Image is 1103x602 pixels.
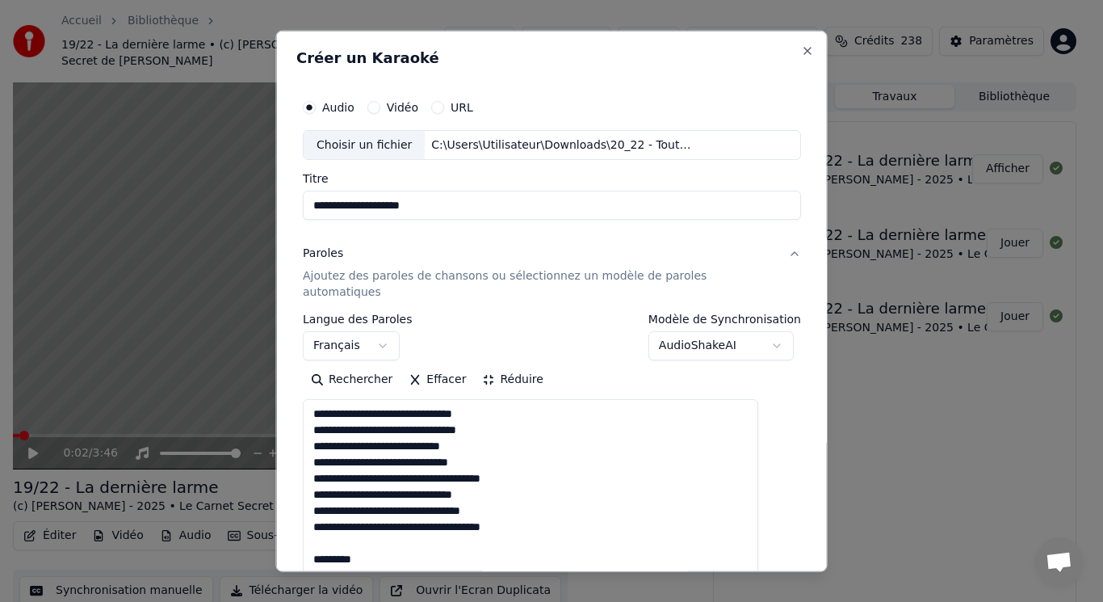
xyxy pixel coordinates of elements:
[304,130,425,159] div: Choisir un fichier
[303,173,801,184] label: Titre
[303,246,343,262] div: Paroles
[386,101,417,112] label: Vidéo
[303,314,413,325] label: Langue des Paroles
[303,367,401,393] button: Rechercher
[303,268,775,301] p: Ajoutez des paroles de chansons ou sélectionnez un modèle de paroles automatiques
[303,233,801,314] button: ParolesAjoutez des paroles de chansons ou sélectionnez un modèle de paroles automatiques
[648,314,800,325] label: Modèle de Synchronisation
[401,367,474,393] button: Effacer
[296,50,807,65] h2: Créer un Karaoké
[451,101,473,112] label: URL
[322,101,354,112] label: Audio
[425,137,699,153] div: C:\Users\Utilisateur\Downloads\20_22 - Tout réécrire.mp3
[474,367,551,393] button: Réduire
